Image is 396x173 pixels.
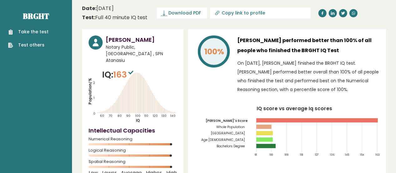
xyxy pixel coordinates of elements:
[113,69,135,80] span: 163
[89,149,177,152] span: Logical Reasoning
[89,126,177,135] h4: Intellectual Capacities
[102,68,135,81] p: IQ:
[270,153,273,157] tspan: 100
[170,114,175,118] tspan: 140
[106,44,177,64] span: Notary Public, [GEOGRAPHIC_DATA] , SPN Atanasiu
[237,59,379,94] p: On [DATE], [PERSON_NAME] finished the BRGHT IQ test. [PERSON_NAME] performed better overall than ...
[88,78,93,105] tspan: Population/%
[93,81,95,85] tspan: 2
[144,114,148,118] tspan: 110
[217,144,245,149] tspan: Bachelors Degree
[135,114,140,118] tspan: 100
[82,14,95,21] b: Test:
[360,153,364,157] tspan: 154
[211,131,245,136] tspan: [GEOGRAPHIC_DATA]
[216,125,245,129] tspan: Whole Population
[109,114,112,118] tspan: 70
[201,138,245,142] tspan: Age [DEMOGRAPHIC_DATA]
[153,114,158,118] tspan: 120
[345,153,349,157] tspan: 145
[157,8,207,19] a: Download PDF
[8,42,49,48] a: Test others
[204,46,224,57] tspan: 100%
[300,153,303,157] tspan: 118
[82,14,147,21] div: Full 40 minute IQ test
[82,5,114,12] time: [DATE]
[168,10,201,16] span: Download PDF
[255,153,257,157] tspan: 91
[117,114,122,118] tspan: 80
[126,114,131,118] tspan: 90
[89,138,177,140] span: Numerical Reasoning
[106,35,177,44] h3: [PERSON_NAME]
[315,153,319,157] tspan: 127
[162,114,167,118] tspan: 130
[93,111,95,116] tspan: 0
[285,153,288,157] tspan: 109
[94,96,95,100] tspan: 1
[82,5,96,12] b: Date:
[256,105,332,112] tspan: IQ score vs average Iq scores
[23,11,49,21] a: Brght
[330,153,334,157] tspan: 136
[89,160,177,163] span: Spatial Reasoning
[206,118,248,123] tspan: [PERSON_NAME]'s Score
[136,118,140,123] tspan: IQ
[8,29,49,35] a: Take the test
[237,35,379,56] h3: [PERSON_NAME] performed better than 100% of all people who finished the BRGHT IQ Test
[100,114,104,118] tspan: 60
[375,153,380,157] tspan: 163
